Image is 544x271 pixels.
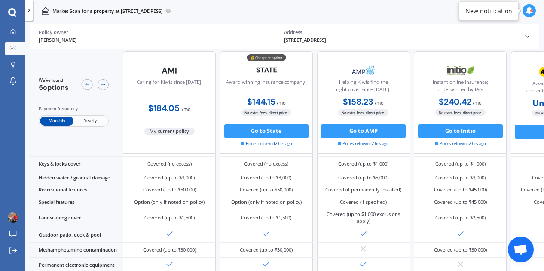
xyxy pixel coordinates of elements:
span: / mo [473,99,482,106]
div: 💰 Cheapest option [247,54,286,61]
b: $240.42 [439,96,471,107]
b: $144.15 [247,96,275,107]
button: Go to Initio [418,124,503,138]
div: Address [284,29,518,35]
div: Instant online insurance; underwritten by IAG. [420,79,501,96]
div: Covered (up to $1,500) [144,214,195,221]
span: Prices retrieved 2 hrs ago [338,141,389,147]
div: Covered (up to $30,000) [143,246,196,253]
div: Helping Kiwis find the right cover since [DATE]. [323,79,403,96]
div: Covered (up to $50,000) [143,186,196,193]
span: Prices retrieved 2 hrs ago [241,141,292,147]
span: No extra fees, direct price. [241,109,291,116]
div: [STREET_ADDRESS] [284,37,518,44]
div: Option (only if noted on policy) [231,199,302,206]
div: [PERSON_NAME] [39,37,273,44]
div: New notification [465,6,512,15]
a: Open chat [508,237,534,262]
div: Covered (no excess) [244,160,288,167]
div: Covered (up to $5,000) [338,174,388,181]
div: Landscaping cover [30,208,123,227]
img: home-and-contents.b802091223b8502ef2dd.svg [41,7,49,15]
img: AMI-text-1.webp [147,62,193,79]
div: Covered (no excess) [147,160,192,167]
span: / mo [277,99,286,106]
img: picture [8,212,18,223]
span: We've found [39,77,69,83]
div: Covered (up to $1,500) [241,214,291,221]
span: / mo [182,106,191,112]
div: Payment frequency [39,105,109,112]
div: Covered (if specified) [340,199,387,206]
div: Covered (up to $3,000) [241,174,291,181]
span: Monthly [40,117,73,126]
div: Recreational features [30,184,123,196]
button: Go to AMP [321,124,406,138]
div: Covered (up to $45,000) [434,199,487,206]
span: No extra fees, direct price. [435,109,486,116]
div: Covered (up to $1,000) [435,160,486,167]
b: $158.23 [343,96,373,107]
div: Caring for Kiwis since [DATE]. [137,79,202,96]
div: Covered (up to $2,500) [435,214,486,221]
div: Hidden water / gradual damage [30,172,123,184]
div: Covered (up to $50,000) [240,186,293,193]
span: Yearly [73,117,107,126]
b: $184.05 [148,103,180,114]
span: My current policy [144,128,195,135]
div: Covered (up to $45,000) [434,186,487,193]
span: 5 options [39,83,69,92]
span: No extra fees, direct price. [338,109,388,116]
div: Option (only if noted on policy) [134,199,205,206]
img: State-text-1.webp [244,62,289,78]
button: Go to State [224,124,309,138]
span: Prices retrieved 2 hrs ago [435,141,486,147]
div: Covered (up to $1,000 exclusions apply) [322,211,405,225]
div: Covered (if permanently installed) [325,186,401,193]
div: Award winning insurance company. [226,79,306,96]
div: Covered (up to $3,000) [144,174,195,181]
img: Initio.webp [437,62,483,79]
div: Covered (up to $3,000) [435,174,486,181]
div: Policy owner [39,29,273,35]
div: Keys & locks cover [30,157,123,172]
img: AMP.webp [341,62,386,79]
p: Market Scan for a property at [STREET_ADDRESS] [52,8,163,15]
div: Covered (up to $30,000) [434,246,487,253]
div: Covered (up to $30,000) [240,246,293,253]
div: Special features [30,196,123,208]
div: Covered (up to $1,000) [338,160,388,167]
div: Outdoor patio, deck & pool [30,227,123,242]
span: / mo [375,99,384,106]
div: Methamphetamine contamination [30,243,123,258]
